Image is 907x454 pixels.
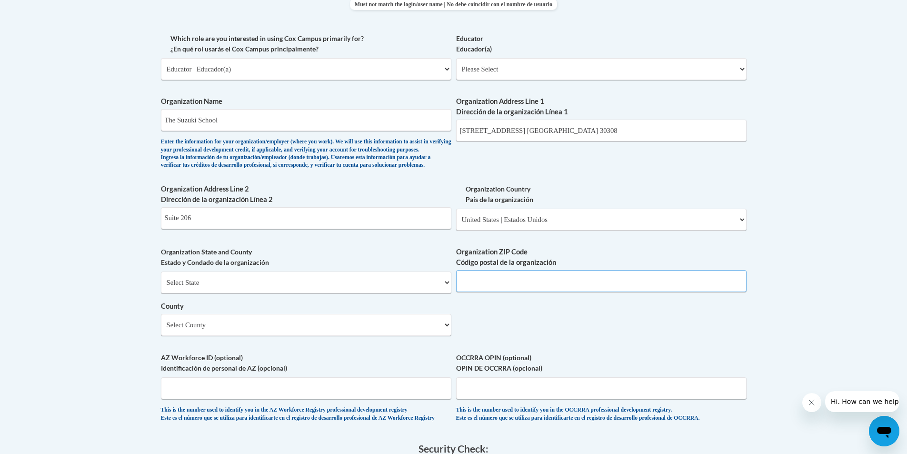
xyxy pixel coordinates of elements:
[456,96,747,117] label: Organization Address Line 1 Dirección de la organización Línea 1
[802,393,821,412] iframe: Close message
[456,270,747,292] input: Metadata input
[456,120,747,141] input: Metadata input
[161,109,451,131] input: Metadata input
[161,406,451,422] div: This is the number used to identify you in the AZ Workforce Registry professional development reg...
[456,353,747,373] label: OCCRRA OPIN (optional) OPIN DE OCCRRA (opcional)
[161,353,451,373] label: AZ Workforce ID (optional) Identificación de personal de AZ (opcional)
[161,184,451,205] label: Organization Address Line 2 Dirección de la organización Línea 2
[456,33,747,54] label: Educator Educador(a)
[456,184,747,205] label: Organization Country País de la organización
[161,301,451,312] label: County
[869,416,899,446] iframe: Button to launch messaging window
[161,33,451,54] label: Which role are you interested in using Cox Campus primarily for? ¿En qué rol usarás el Cox Campus...
[161,207,451,229] input: Metadata input
[161,247,451,268] label: Organization State and County Estado y Condado de la organización
[161,96,451,107] label: Organization Name
[6,7,77,14] span: Hi. How can we help?
[161,138,451,170] div: Enter the information for your organization/employer (where you work). We will use this informati...
[825,391,899,412] iframe: Message from company
[456,406,747,422] div: This is the number used to identify you in the OCCRRA professional development registry. Este es ...
[456,247,747,268] label: Organization ZIP Code Código postal de la organización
